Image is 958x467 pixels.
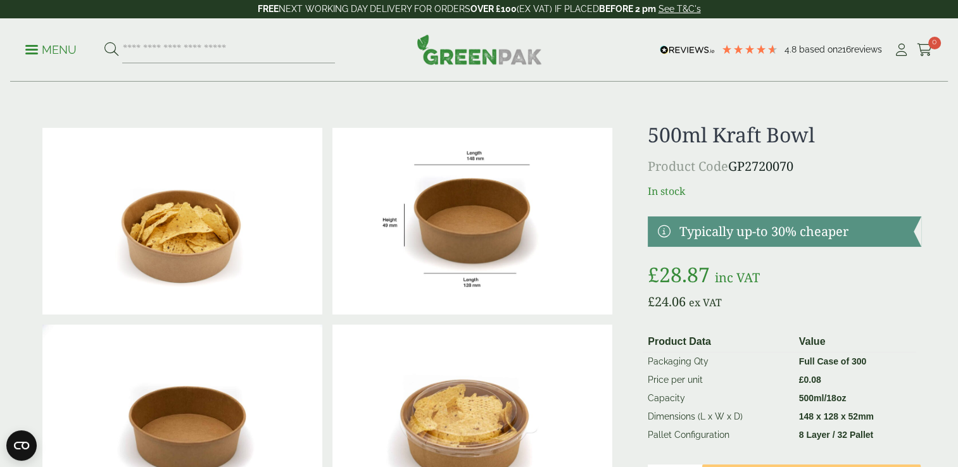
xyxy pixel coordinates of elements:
[643,408,793,426] td: Dimensions (L x W x D)
[799,430,874,440] strong: 8 Layer / 32 Pallet
[648,123,921,147] h1: 500ml Kraft Bowl
[928,37,941,49] span: 0
[648,158,728,175] span: Product Code
[660,46,715,54] img: REVIEWS.io
[332,128,612,314] img: KraftBowl_500
[25,42,77,58] p: Menu
[417,34,542,65] img: GreenPak Supplies
[799,375,804,385] span: £
[648,261,710,288] bdi: 28.87
[799,356,867,366] strong: Full Case of 300
[799,393,847,403] strong: 500ml/18oz
[648,261,659,288] span: £
[470,4,517,14] strong: OVER £100
[851,44,882,54] span: reviews
[42,128,322,314] img: Kraft Bowl 500ml With Nachos
[721,44,778,55] div: 4.79 Stars
[799,44,838,54] span: Based on
[25,42,77,55] a: Menu
[599,4,656,14] strong: BEFORE 2 pm
[6,430,37,461] button: Open CMP widget
[643,371,793,389] td: Price per unit
[643,426,793,444] td: Pallet Configuration
[643,352,793,371] td: Packaging Qty
[799,375,821,385] bdi: 0.08
[643,332,793,352] th: Product Data
[648,293,686,310] bdi: 24.06
[648,293,655,310] span: £
[659,4,701,14] a: See T&C's
[715,269,760,286] span: inc VAT
[648,184,921,199] p: In stock
[643,389,793,408] td: Capacity
[794,332,916,352] th: Value
[258,4,279,14] strong: FREE
[917,40,933,59] a: 0
[799,411,874,421] strong: 148 x 128 x 52mm
[648,157,921,176] p: GP2720070
[838,44,851,54] span: 216
[785,44,799,54] span: 4.8
[893,44,909,56] i: My Account
[689,296,722,309] span: ex VAT
[917,44,933,56] i: Cart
